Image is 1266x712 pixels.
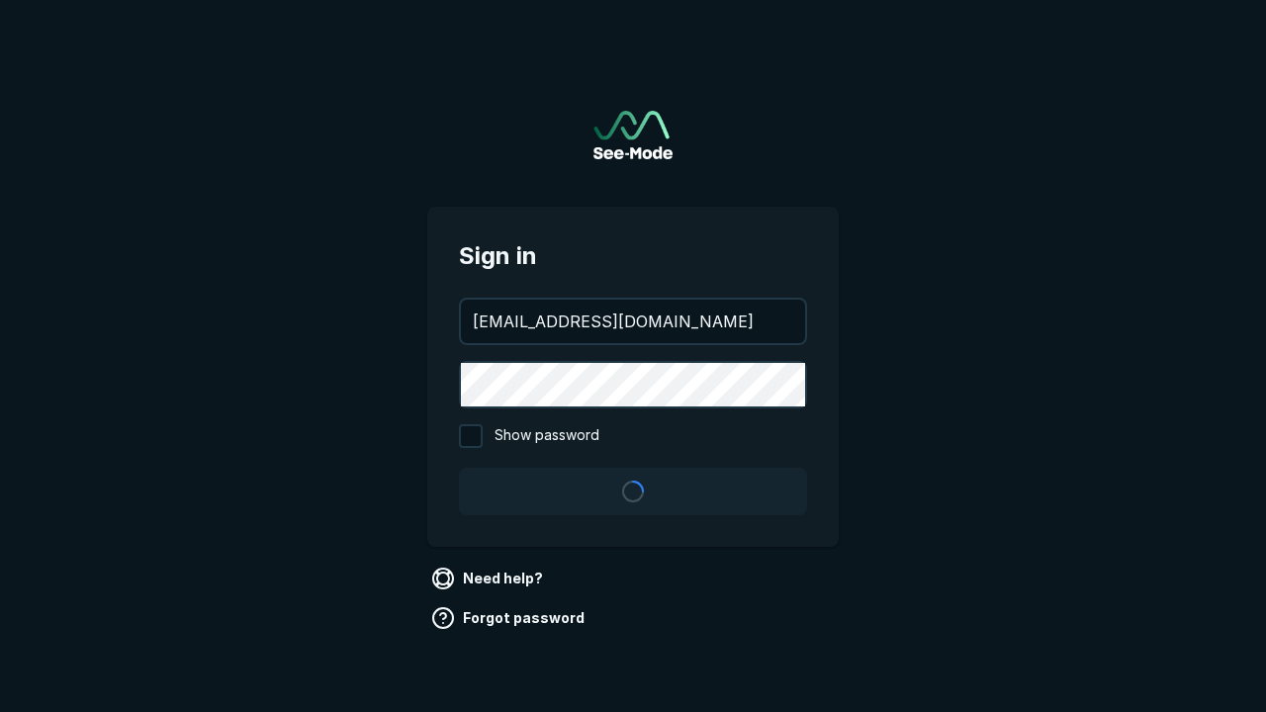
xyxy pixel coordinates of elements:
span: Sign in [459,238,807,274]
a: Go to sign in [593,111,673,159]
span: Show password [495,424,599,448]
input: your@email.com [461,300,805,343]
img: See-Mode Logo [593,111,673,159]
a: Need help? [427,563,551,594]
a: Forgot password [427,602,592,634]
